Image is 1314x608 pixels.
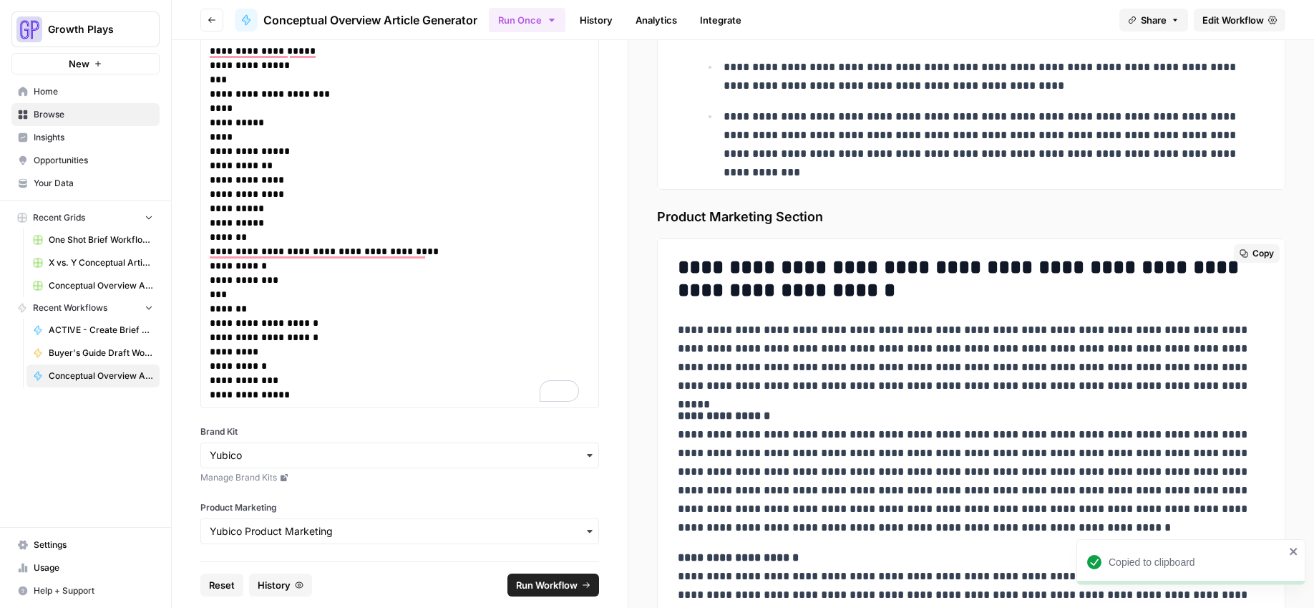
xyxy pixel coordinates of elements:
a: Integrate [691,9,750,32]
a: Your Data [11,172,160,195]
a: Settings [11,534,160,556]
span: Opportunities [34,154,153,167]
span: ACTIVE - Create Brief Workflow [49,324,153,337]
span: History [258,578,291,592]
span: Insights [34,131,153,144]
span: Run Workflow [516,578,578,592]
span: X vs. Y Conceptual Articles [49,256,153,269]
span: Usage [34,561,153,574]
a: Analytics [627,9,686,32]
span: Copy [1252,247,1274,260]
span: Recent Workflows [33,301,107,314]
div: Copied to clipboard [1109,555,1285,569]
span: Product Marketing Section [657,207,1285,227]
span: Conceptual Overview Article Generator [49,370,153,382]
a: Conceptual Overview Article Generator [235,9,477,32]
input: Yubico [210,448,590,463]
a: Opportunities [11,149,160,172]
a: Buyer's Guide Draft Workflow [26,342,160,365]
span: Settings [34,539,153,551]
a: ACTIVE - Create Brief Workflow [26,319,160,342]
span: Buyer's Guide Draft Workflow [49,347,153,360]
span: Home [34,85,153,98]
button: Recent Grids [11,207,160,228]
a: Conceptual Overview Article Grid [26,274,160,297]
button: Copy [1234,244,1280,263]
a: Usage [11,556,160,579]
span: Share [1141,13,1167,27]
a: Conceptual Overview Article Generator [26,365,160,387]
button: Reset [200,574,243,597]
a: Manage Brand Kits [200,471,599,484]
span: Browse [34,108,153,121]
span: Conceptual Overview Article Generator [263,11,477,29]
button: New [11,53,160,74]
button: Run Once [489,8,565,32]
a: One Shot Brief Workflow Grid [26,228,160,251]
img: Growth Plays Logo [16,16,42,42]
button: History [249,574,312,597]
button: Run Workflow [507,574,599,597]
a: Edit Workflow [1194,9,1285,32]
span: Growth Plays [48,22,135,37]
span: One Shot Brief Workflow Grid [49,233,153,246]
span: Recent Grids [33,211,85,224]
button: Share [1119,9,1188,32]
button: Help + Support [11,579,160,602]
button: Recent Workflows [11,297,160,319]
a: X vs. Y Conceptual Articles [26,251,160,274]
label: Brand Kit [200,425,599,438]
span: Help + Support [34,584,153,597]
button: Workspace: Growth Plays [11,11,160,47]
label: Product Marketing [200,501,599,514]
a: Home [11,80,160,103]
span: Your Data [34,177,153,190]
input: Yubico Product Marketing [210,524,590,539]
a: Insights [11,126,160,149]
a: History [571,9,621,32]
span: Reset [209,578,235,592]
span: Conceptual Overview Article Grid [49,279,153,292]
button: close [1289,546,1299,557]
span: Edit Workflow [1202,13,1264,27]
span: New [69,57,89,71]
a: Browse [11,103,160,126]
